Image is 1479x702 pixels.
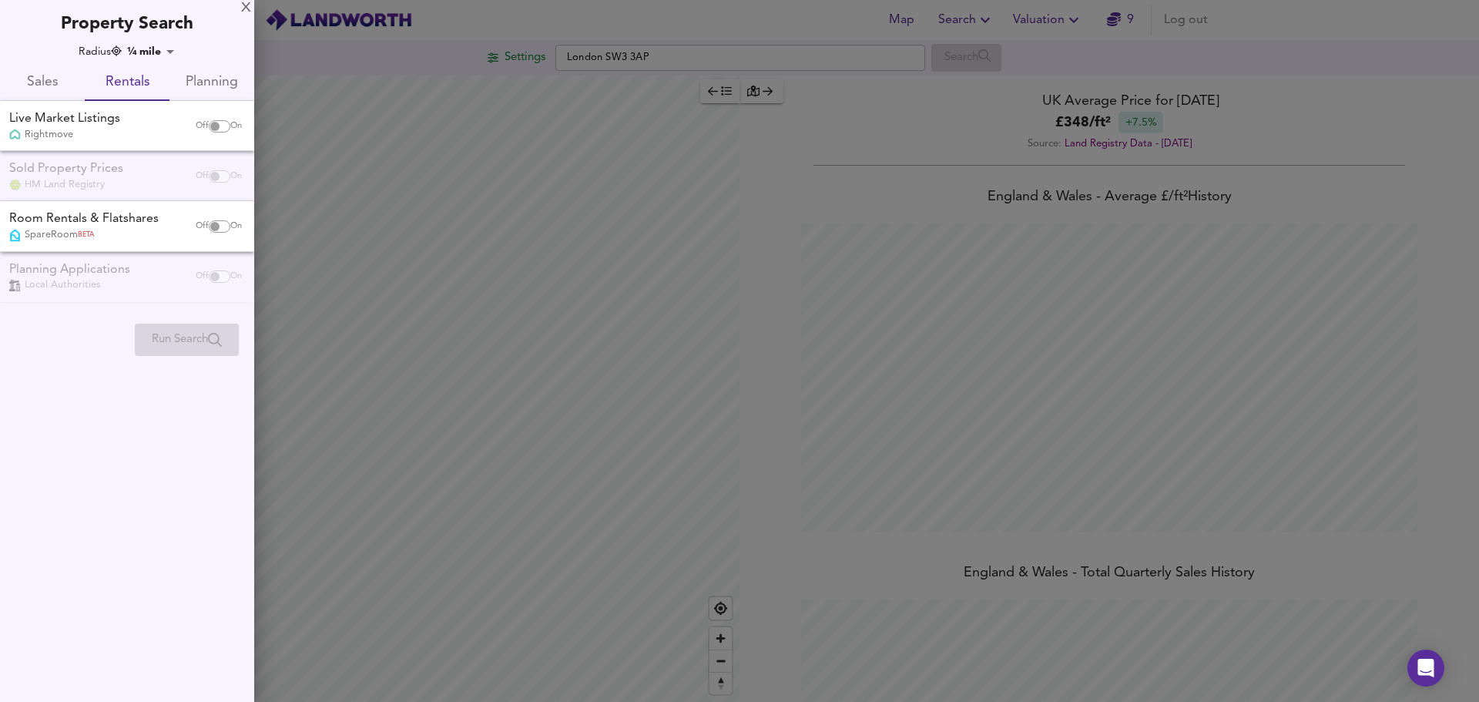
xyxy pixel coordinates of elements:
span: Off [196,220,209,233]
span: Off [196,120,209,133]
span: On [230,120,242,133]
img: Rightmove [9,129,21,142]
div: Radius [79,44,122,59]
img: SpareRoom [10,229,20,242]
div: Room Rentals & Flatshares [9,210,159,228]
div: Open Intercom Messenger [1407,650,1444,687]
div: Live Market Listings [9,110,120,128]
span: Planning [179,71,245,95]
span: Rentals [94,71,160,95]
div: X [241,3,251,14]
div: SpareRoom [9,228,159,242]
div: Rightmove [9,128,120,142]
span: BETA [78,230,94,240]
div: Please enable at least one data source to run a search [135,324,239,356]
div: ¼ mile [122,44,179,59]
span: On [230,220,242,233]
span: Sales [9,71,75,95]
